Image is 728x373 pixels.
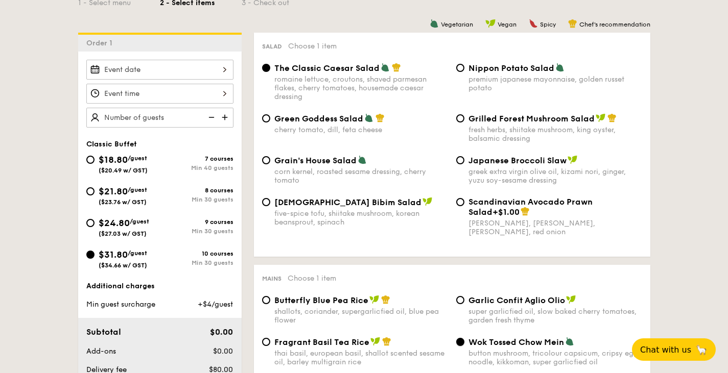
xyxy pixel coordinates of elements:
input: Number of guests [86,108,233,128]
img: icon-vegan.f8ff3823.svg [596,113,606,122]
img: icon-spicy.37a8142b.svg [529,19,538,28]
span: Nippon Potato Salad [468,63,554,73]
span: /guest [128,155,147,162]
input: Grain's House Saladcorn kernel, roasted sesame dressing, cherry tomato [262,156,270,164]
img: icon-vegan.f8ff3823.svg [566,295,576,304]
span: +$4/guest [198,300,233,309]
img: icon-vegetarian.fe4039eb.svg [358,155,367,164]
span: Vegan [498,21,516,28]
span: Scandinavian Avocado Prawn Salad [468,197,593,217]
div: Min 40 guests [160,164,233,171]
input: $31.80/guest($34.66 w/ GST)10 coursesMin 30 guests [86,251,95,259]
input: Garlic Confit Aglio Oliosuper garlicfied oil, slow baked cherry tomatoes, garden fresh thyme [456,296,464,304]
img: icon-vegan.f8ff3823.svg [369,295,380,304]
input: Green Goddess Saladcherry tomato, dill, feta cheese [262,114,270,122]
div: fresh herbs, shiitake mushroom, king oyster, balsamic dressing [468,126,642,143]
img: icon-chef-hat.a58ddaea.svg [381,295,390,304]
span: /guest [130,218,149,225]
input: $24.80/guest($27.03 w/ GST)9 coursesMin 30 guests [86,219,95,227]
img: icon-vegetarian.fe4039eb.svg [430,19,439,28]
span: Salad [262,43,282,50]
span: /guest [128,250,147,257]
button: Chat with us🦙 [632,338,716,361]
div: 9 courses [160,218,233,226]
div: Min 30 guests [160,228,233,235]
span: Choose 1 item [288,274,336,283]
span: [DEMOGRAPHIC_DATA] Bibim Salad [274,197,421,207]
div: romaine lettuce, croutons, shaved parmesan flakes, cherry tomatoes, housemade caesar dressing [274,75,448,101]
img: icon-vegetarian.fe4039eb.svg [364,113,373,122]
span: Choose 1 item [288,42,337,51]
img: icon-chef-hat.a58ddaea.svg [607,113,617,122]
input: The Classic Caesar Saladromaine lettuce, croutons, shaved parmesan flakes, cherry tomatoes, house... [262,64,270,72]
div: cherry tomato, dill, feta cheese [274,126,448,134]
div: 8 courses [160,187,233,194]
span: Spicy [540,21,556,28]
img: icon-add.58712e84.svg [218,108,233,127]
img: icon-vegan.f8ff3823.svg [568,155,578,164]
div: greek extra virgin olive oil, kizami nori, ginger, yuzu soy-sesame dressing [468,167,642,185]
span: Add-ons [86,347,116,356]
span: $18.80 [99,154,128,165]
span: Subtotal [86,327,121,337]
div: 10 courses [160,250,233,257]
div: premium japanese mayonnaise, golden russet potato [468,75,642,92]
span: Chef's recommendation [579,21,650,28]
input: Butterfly Blue Pea Riceshallots, coriander, supergarlicfied oil, blue pea flower [262,296,270,304]
img: icon-chef-hat.a58ddaea.svg [382,337,391,346]
img: icon-vegan.f8ff3823.svg [422,197,433,206]
span: ($23.76 w/ GST) [99,198,147,206]
div: button mushroom, tricolour capsicum, cripsy egg noodle, kikkoman, super garlicfied oil [468,349,642,366]
img: icon-chef-hat.a58ddaea.svg [392,63,401,72]
span: Butterfly Blue Pea Rice [274,295,368,305]
div: [PERSON_NAME], [PERSON_NAME], [PERSON_NAME], red onion [468,219,642,236]
span: +$1.00 [492,207,520,217]
span: Order 1 [86,39,116,47]
div: Additional charges [86,281,233,291]
span: The Classic Caesar Salad [274,63,380,73]
span: Japanese Broccoli Slaw [468,156,567,165]
input: $18.80/guest($20.49 w/ GST)7 coursesMin 40 guests [86,156,95,164]
span: Green Goddess Salad [274,114,363,123]
input: Fragrant Basil Tea Ricethai basil, european basil, shallot scented sesame oil, barley multigrain ... [262,338,270,346]
div: five-spice tofu, shiitake mushroom, korean beansprout, spinach [274,209,448,227]
div: Min 30 guests [160,196,233,203]
span: $31.80 [99,249,128,260]
div: shallots, coriander, supergarlicfied oil, blue pea flower [274,307,448,325]
input: Japanese Broccoli Slawgreek extra virgin olive oil, kizami nori, ginger, yuzu soy-sesame dressing [456,156,464,164]
span: Mains [262,275,281,282]
span: $24.80 [99,217,130,229]
img: icon-reduce.1d2dbef1.svg [203,108,218,127]
span: Vegetarian [441,21,473,28]
input: [DEMOGRAPHIC_DATA] Bibim Saladfive-spice tofu, shiitake mushroom, korean beansprout, spinach [262,198,270,206]
span: ($34.66 w/ GST) [99,262,147,269]
img: icon-chef-hat.a58ddaea.svg [375,113,385,122]
img: icon-chef-hat.a58ddaea.svg [568,19,577,28]
img: icon-vegan.f8ff3823.svg [370,337,381,346]
span: $21.80 [99,186,128,197]
span: Fragrant Basil Tea Rice [274,337,369,347]
input: Nippon Potato Saladpremium japanese mayonnaise, golden russet potato [456,64,464,72]
img: icon-vegan.f8ff3823.svg [485,19,496,28]
input: Event time [86,84,233,104]
img: icon-chef-hat.a58ddaea.svg [521,207,530,216]
div: Min 30 guests [160,259,233,266]
input: $21.80/guest($23.76 w/ GST)8 coursesMin 30 guests [86,187,95,195]
span: ($27.03 w/ GST) [99,230,147,237]
span: /guest [128,186,147,193]
span: $0.00 [210,327,233,337]
div: thai basil, european basil, shallot scented sesame oil, barley multigrain rice [274,349,448,366]
span: Grilled Forest Mushroom Salad [468,114,595,123]
input: Wok Tossed Chow Meinbutton mushroom, tricolour capsicum, cripsy egg noodle, kikkoman, super garli... [456,338,464,346]
div: 7 courses [160,155,233,162]
div: corn kernel, roasted sesame dressing, cherry tomato [274,167,448,185]
img: icon-vegetarian.fe4039eb.svg [565,337,574,346]
input: Scandinavian Avocado Prawn Salad+$1.00[PERSON_NAME], [PERSON_NAME], [PERSON_NAME], red onion [456,198,464,206]
span: $0.00 [213,347,233,356]
img: icon-vegetarian.fe4039eb.svg [381,63,390,72]
span: 🦙 [695,344,708,356]
span: Garlic Confit Aglio Olio [468,295,565,305]
span: ($20.49 w/ GST) [99,167,148,174]
span: Grain's House Salad [274,156,357,165]
span: Chat with us [640,345,691,355]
